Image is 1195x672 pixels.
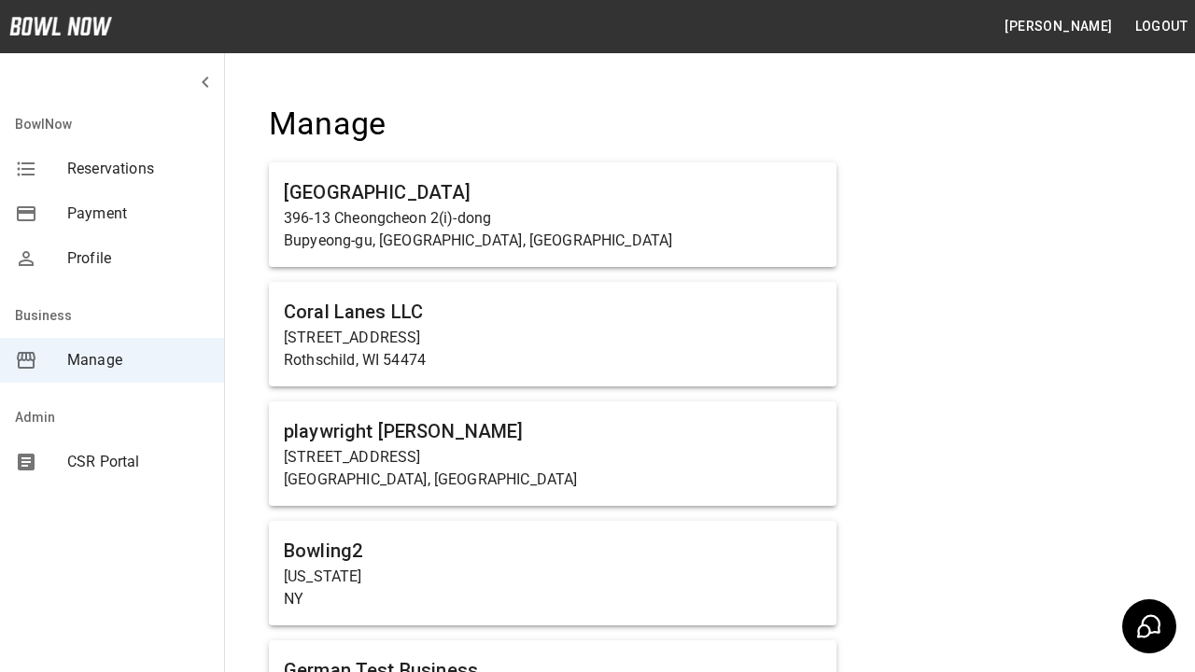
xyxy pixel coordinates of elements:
[997,9,1119,44] button: [PERSON_NAME]
[9,17,112,35] img: logo
[284,349,822,371] p: Rothschild, WI 54474
[284,327,822,349] p: [STREET_ADDRESS]
[269,105,836,144] h4: Manage
[1128,9,1195,44] button: Logout
[67,451,209,473] span: CSR Portal
[284,566,822,588] p: [US_STATE]
[67,349,209,371] span: Manage
[67,203,209,225] span: Payment
[284,230,822,252] p: Bupyeong-gu, [GEOGRAPHIC_DATA], [GEOGRAPHIC_DATA]
[284,297,822,327] h6: Coral Lanes LLC
[284,177,822,207] h6: [GEOGRAPHIC_DATA]
[284,469,822,491] p: [GEOGRAPHIC_DATA], [GEOGRAPHIC_DATA]
[67,158,209,180] span: Reservations
[284,536,822,566] h6: Bowling2
[284,446,822,469] p: [STREET_ADDRESS]
[284,416,822,446] h6: playwright [PERSON_NAME]
[284,207,822,230] p: 396-13 Cheongcheon 2(i)-dong
[284,588,822,610] p: NY
[67,247,209,270] span: Profile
